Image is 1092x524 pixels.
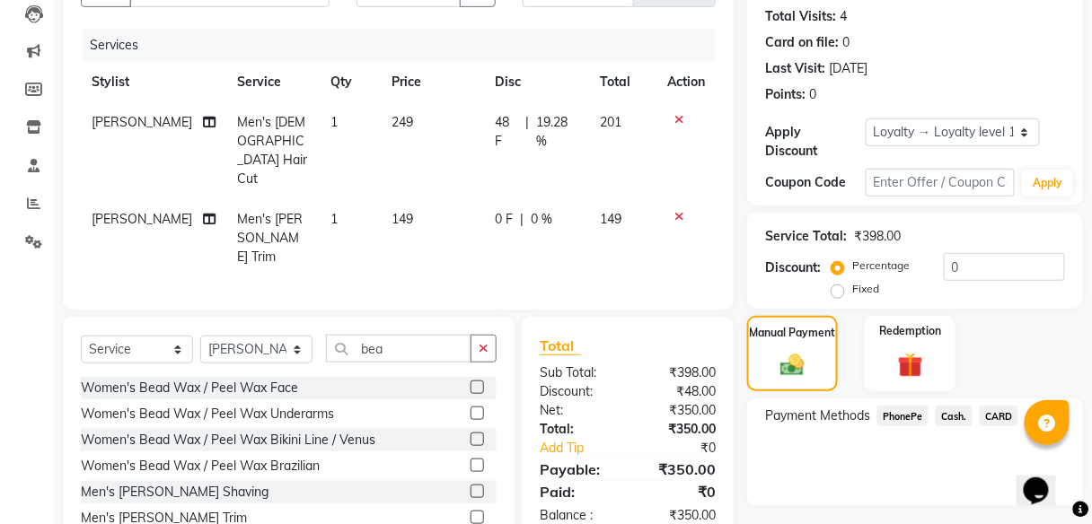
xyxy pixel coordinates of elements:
span: Payment Methods [765,406,870,425]
span: | [520,210,524,229]
span: 249 [392,114,414,130]
span: Men's [DEMOGRAPHIC_DATA] Hair Cut [237,114,307,187]
th: Service [226,62,320,102]
div: Discount: [765,258,821,277]
div: ₹350.00 [628,401,729,420]
span: | [525,113,529,151]
div: 0 [809,85,816,104]
div: ₹48.00 [628,382,729,401]
div: Women's Bead Wax / Peel Wax Brazilian [81,457,320,476]
span: 149 [600,211,621,227]
th: Qty [320,62,382,102]
a: Add Tip [526,439,645,458]
div: Men's [PERSON_NAME] Shaving [81,483,269,502]
div: Women's Bead Wax / Peel Wax Underarms [81,405,334,424]
span: Men's [PERSON_NAME] Trim [237,211,303,265]
th: Action [656,62,716,102]
div: Card on file: [765,33,839,52]
span: 201 [600,114,621,130]
div: Points: [765,85,806,104]
span: 48 F [495,113,518,151]
div: Services [83,29,729,62]
div: Total: [526,420,628,439]
div: 4 [840,7,847,26]
span: [PERSON_NAME] [92,114,192,130]
th: Total [589,62,656,102]
div: Apply Discount [765,123,865,161]
label: Fixed [852,281,879,297]
div: Discount: [526,382,628,401]
div: 0 [842,33,850,52]
div: ₹0 [645,439,729,458]
div: Payable: [526,458,628,480]
th: Stylist [81,62,226,102]
span: 0 F [495,210,513,229]
input: Search or Scan [326,335,471,362]
div: ₹350.00 [628,458,729,480]
div: ₹350.00 [628,420,729,439]
span: 1 [330,211,338,227]
label: Percentage [852,258,910,274]
div: ₹398.00 [854,227,901,246]
span: 149 [392,211,414,227]
div: Sub Total: [526,363,628,382]
th: Disc [484,62,589,102]
div: Last Visit: [765,59,825,78]
span: 0 % [531,210,552,229]
img: _cash.svg [773,352,812,379]
div: Women's Bead Wax / Peel Wax Face [81,379,298,397]
span: Total [540,336,581,355]
span: Cash. [936,406,973,426]
label: Manual Payment [750,325,836,341]
span: CARD [980,406,1018,426]
button: Apply [1022,170,1073,196]
div: Net: [526,401,628,420]
span: 19.28 % [536,113,578,151]
div: Coupon Code [765,173,865,192]
div: Total Visits: [765,7,836,26]
div: Women's Bead Wax / Peel Wax Bikini Line / Venus [81,431,375,450]
label: Redemption [879,323,941,339]
div: ₹398.00 [628,363,729,382]
div: Paid: [526,481,628,502]
iframe: chat widget [1017,452,1074,506]
span: PhonePe [877,406,929,426]
div: Service Total: [765,227,847,246]
th: Price [382,62,485,102]
div: [DATE] [829,59,867,78]
span: [PERSON_NAME] [92,211,192,227]
div: ₹0 [628,481,729,502]
img: _gift.svg [890,350,931,381]
input: Enter Offer / Coupon Code [866,169,1016,196]
span: 1 [330,114,338,130]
